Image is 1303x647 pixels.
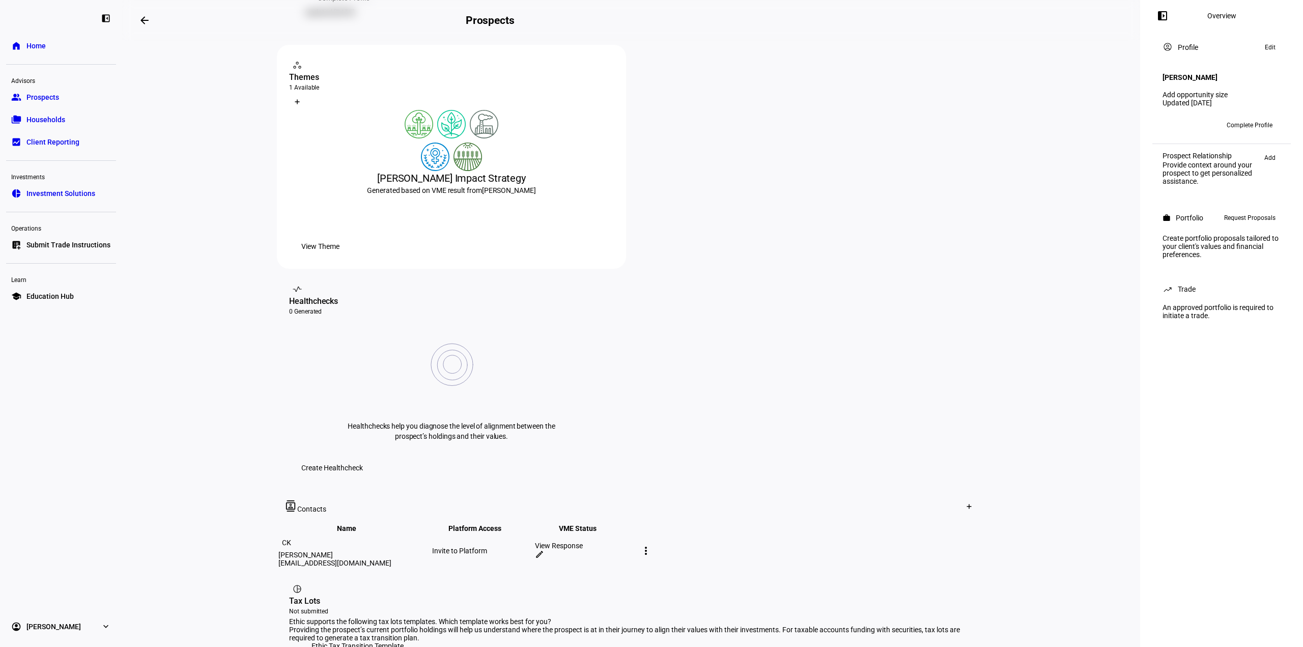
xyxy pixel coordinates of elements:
[292,60,302,70] mat-icon: workspaces
[11,92,21,102] eth-mat-symbol: group
[289,626,973,642] div: Providing the prospect’s current portfolio holdings will help us understand where the prospect is...
[1178,43,1198,51] div: Profile
[1163,91,1228,99] a: Add opportunity size
[289,236,352,257] button: View Theme
[278,535,295,551] div: CK
[470,110,498,138] img: pollution.colored.svg
[432,547,533,555] div: Invite to Platform
[26,137,79,147] span: Client Reporting
[1163,41,1281,53] eth-panel-overview-card-header: Profile
[6,73,116,87] div: Advisors
[6,169,116,183] div: Investments
[285,500,297,512] mat-icon: contacts
[466,14,515,26] h2: Prospects
[1167,122,1175,129] span: KK
[6,109,116,130] a: folder_copyHouseholds
[138,14,151,26] mat-icon: arrow_backwards
[289,458,375,478] button: Create Healthcheck
[11,41,21,51] eth-mat-symbol: home
[289,171,614,185] div: [PERSON_NAME] Impact Strategy
[1260,41,1281,53] button: Edit
[26,188,95,199] span: Investment Solutions
[482,186,536,194] span: [PERSON_NAME]
[559,524,612,532] span: VME Status
[6,132,116,152] a: bid_landscapeClient Reporting
[11,137,21,147] eth-mat-symbol: bid_landscape
[1156,299,1287,324] div: An approved portfolio is required to initiate a trade.
[6,87,116,107] a: groupProspects
[1163,99,1281,107] div: Updated [DATE]
[1227,117,1272,133] span: Complete Profile
[289,83,614,92] div: 1 Available
[1265,41,1276,53] span: Edit
[337,524,372,532] span: Name
[278,559,430,567] div: [EMAIL_ADDRESS][DOMAIN_NAME]
[6,36,116,56] a: homeHome
[1163,73,1217,81] h4: [PERSON_NAME]
[437,110,466,138] img: climateChange.colored.svg
[6,183,116,204] a: pie_chartInvestment Solutions
[289,307,614,316] div: 0 Generated
[6,272,116,286] div: Learn
[289,71,614,83] div: Themes
[1163,284,1173,294] mat-icon: trending_up
[289,295,614,307] div: Healthchecks
[1219,212,1281,224] button: Request Proposals
[26,291,74,301] span: Education Hub
[11,115,21,125] eth-mat-symbol: folder_copy
[26,115,65,125] span: Households
[26,240,110,250] span: Submit Trade Instructions
[1163,212,1281,224] eth-panel-overview-card-header: Portfolio
[11,240,21,250] eth-mat-symbol: list_alt_add
[1176,214,1203,222] div: Portfolio
[289,185,614,195] div: Generated based on VME result from
[11,188,21,199] eth-mat-symbol: pie_chart
[301,236,339,257] span: View Theme
[278,551,430,559] div: [PERSON_NAME]
[292,584,302,594] mat-icon: pie_chart
[1264,152,1276,164] span: Add
[454,143,482,171] img: sustainableAgriculture.colored.svg
[1178,285,1196,293] div: Trade
[1219,117,1281,133] button: Complete Profile
[405,110,433,138] img: deforestation.colored.svg
[1163,214,1171,222] mat-icon: work
[11,622,21,632] eth-mat-symbol: account_circle
[101,622,111,632] eth-mat-symbol: expand_more
[448,524,517,532] span: Platform Access
[289,607,973,615] div: Not submitted
[1163,152,1259,160] div: Prospect Relationship
[1163,161,1259,185] div: Provide context around your prospect to get personalized assistance.
[1156,230,1287,263] div: Create portfolio proposals tailored to your client's values and financial preferences.
[301,458,363,478] span: Create Healthcheck
[289,595,973,607] div: Tax Lots
[26,92,59,102] span: Prospects
[26,622,81,632] span: [PERSON_NAME]
[1224,212,1276,224] span: Request Proposals
[11,291,21,301] eth-mat-symbol: school
[421,143,449,171] img: womensRights.colored.svg
[1156,10,1169,22] mat-icon: left_panel_open
[6,220,116,235] div: Operations
[1259,152,1281,164] button: Add
[297,505,326,513] span: Contacts
[535,542,636,550] div: View Response
[292,284,302,294] mat-icon: vital_signs
[1207,12,1236,20] div: Overview
[345,421,558,441] p: Healthchecks help you diagnose the level of alignment between the prospect’s holdings and their v...
[1163,42,1173,52] mat-icon: account_circle
[535,550,544,559] mat-icon: edit
[101,13,111,23] eth-mat-symbol: left_panel_close
[1163,283,1281,295] eth-panel-overview-card-header: Trade
[289,617,973,626] div: Ethic supports the following tax lots templates. Which template works best for you?
[640,545,652,557] mat-icon: more_vert
[1182,122,1189,129] span: SS
[26,41,46,51] span: Home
